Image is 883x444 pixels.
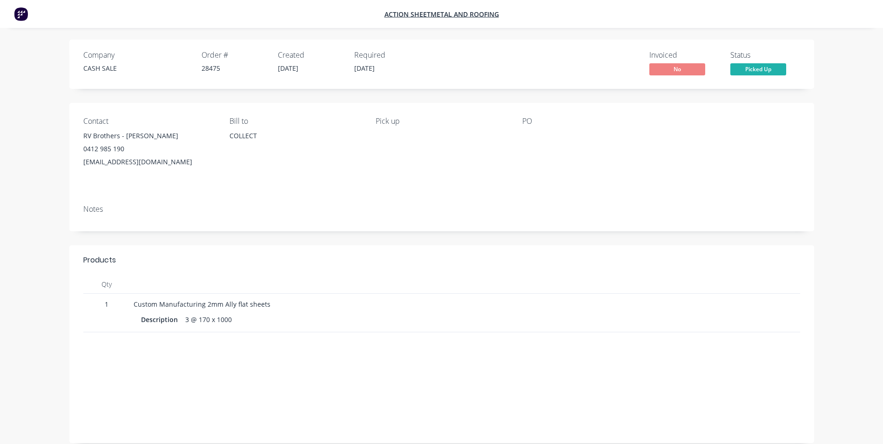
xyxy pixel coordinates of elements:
div: Company [83,51,190,60]
span: No [649,63,705,75]
div: 28475 [202,63,267,73]
div: Status [730,51,800,60]
div: Notes [83,205,800,214]
div: CASH SALE [83,63,190,73]
div: 3 @ 170 x 1000 [182,313,236,326]
div: Bill to [229,117,361,126]
span: [DATE] [278,64,298,73]
a: Action Sheetmetal and Roofing [384,10,499,19]
div: PO [522,117,654,126]
img: Factory [14,7,28,21]
span: [DATE] [354,64,375,73]
span: Custom Manufacturing 2mm Ally flat sheets [134,300,270,309]
div: Qty [83,275,130,294]
div: Invoiced [649,51,719,60]
div: Created [278,51,343,60]
span: Picked Up [730,63,786,75]
div: Order # [202,51,267,60]
div: 0412 985 190 [83,142,215,155]
div: RV Brothers - [PERSON_NAME]0412 985 190[EMAIL_ADDRESS][DOMAIN_NAME] [83,129,215,168]
div: COLLECT [229,129,361,142]
div: Contact [83,117,215,126]
div: Pick up [376,117,507,126]
div: [EMAIL_ADDRESS][DOMAIN_NAME] [83,155,215,168]
div: RV Brothers - [PERSON_NAME] [83,129,215,142]
span: 1 [87,299,126,309]
div: Products [83,255,116,266]
div: Required [354,51,419,60]
div: COLLECT [229,129,361,159]
div: Description [141,313,182,326]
